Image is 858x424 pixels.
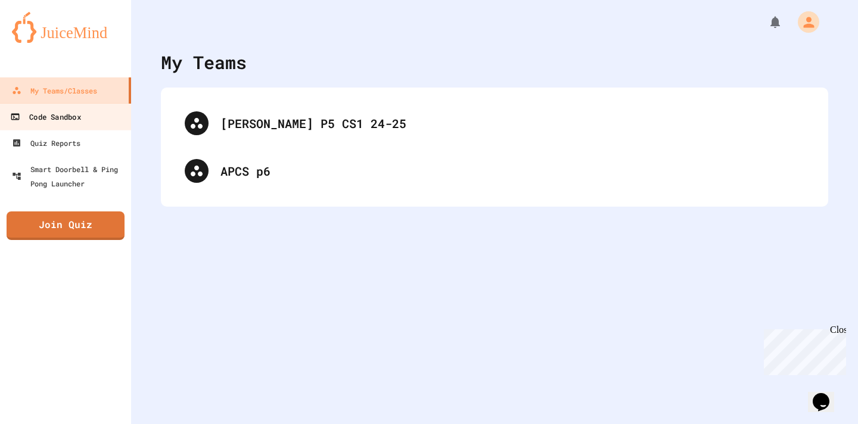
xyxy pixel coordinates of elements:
[759,325,846,375] iframe: chat widget
[12,136,80,150] div: Quiz Reports
[10,110,80,124] div: Code Sandbox
[220,162,804,180] div: APCS p6
[173,99,816,147] div: [PERSON_NAME] P5 CS1 24-25
[12,83,97,98] div: My Teams/Classes
[785,8,822,36] div: My Account
[161,49,247,76] div: My Teams
[5,5,82,76] div: Chat with us now!Close
[173,147,816,195] div: APCS p6
[7,211,125,240] a: Join Quiz
[808,376,846,412] iframe: chat widget
[12,162,126,191] div: Smart Doorbell & Ping Pong Launcher
[12,12,119,43] img: logo-orange.svg
[220,114,804,132] div: [PERSON_NAME] P5 CS1 24-25
[746,12,785,32] div: My Notifications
